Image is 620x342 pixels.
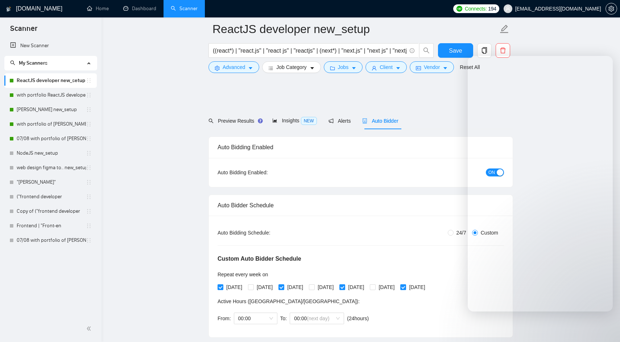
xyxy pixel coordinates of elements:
span: info-circle [410,48,414,53]
span: holder [86,150,92,156]
span: copy [478,47,491,54]
a: 07/08 with portfolio of [PERSON_NAME] new_setup [17,131,86,146]
span: area-chart [272,118,277,123]
span: [DATE] [284,283,306,291]
input: Scanner name... [212,20,498,38]
button: idcardVendorcaret-down [410,61,454,73]
a: web design figma to.. new_setup [17,160,86,175]
div: Auto Bidding Schedule: [218,229,313,237]
span: From: [218,315,231,321]
div: Auto Bidder Schedule [218,195,504,216]
span: holder [86,208,92,214]
span: setting [215,65,220,71]
span: Jobs [338,63,349,71]
span: [DATE] [376,283,397,291]
li: "MERN stack" [4,175,97,190]
a: 07/08 with portfolio of [PERSON_NAME] new_setup [17,233,86,248]
a: "[PERSON_NAME]" [17,175,86,190]
span: holder [86,179,92,185]
span: caret-down [351,65,356,71]
span: holder [86,223,92,229]
span: holder [86,92,92,98]
span: search [10,60,15,65]
span: 24/7 [454,229,469,237]
li: MERN stack new_setup [4,102,97,117]
span: user [372,65,377,71]
span: 00:00 [294,313,340,324]
span: bars [268,65,273,71]
span: [DATE] [406,283,428,291]
span: Save [449,46,462,55]
span: search [208,118,214,123]
a: ("frontend developer [17,190,86,204]
a: searchScanner [171,5,198,12]
button: settingAdvancedcaret-down [208,61,259,73]
button: search [419,43,434,58]
span: [DATE] [223,283,245,291]
span: Job Category [276,63,306,71]
span: search [419,47,433,54]
button: delete [496,43,510,58]
li: with portfolio of MERN stack new_setup [4,117,97,131]
a: New Scanner [10,38,91,53]
button: setting [605,3,617,15]
img: logo [6,3,11,15]
li: with portfolio ReactJS developer new_setup [4,88,97,102]
span: Active Hours ( [GEOGRAPHIC_DATA]/[GEOGRAPHIC_DATA] ): [218,298,360,304]
a: Copy of ("frontend developer [17,204,86,219]
span: holder [86,136,92,142]
div: Tooltip anchor [257,118,264,124]
button: barsJob Categorycaret-down [262,61,321,73]
span: edit [500,24,509,34]
span: Connects: [465,5,487,13]
span: NEW [301,117,317,125]
li: ReactJS developer new_setup [4,73,97,88]
span: user [505,6,511,11]
li: New Scanner [4,38,97,53]
div: Auto Bidding Enabled: [218,168,313,176]
button: folderJobscaret-down [324,61,363,73]
span: Repeat every week on [218,272,268,277]
span: ( 24 hours) [347,315,369,321]
button: copy [477,43,492,58]
span: [DATE] [345,283,367,291]
span: 00:00 [238,313,273,324]
span: holder [86,78,92,84]
li: web design figma to.. new_setup [4,160,97,175]
span: notification [328,118,334,123]
span: caret-down [443,65,448,71]
a: with portfolio of [PERSON_NAME] new_setup [17,117,86,131]
span: holder [86,194,92,200]
span: My Scanners [19,60,47,66]
a: with portfolio ReactJS developer new_setup [17,88,86,102]
li: 07/08 with portfolio of MERN stack new_setup [4,233,97,248]
button: Save [438,43,473,58]
iframe: To enrich screen reader interactions, please activate Accessibility in Grammarly extension settings [468,56,613,312]
span: idcard [416,65,421,71]
input: Search Freelance Jobs... [213,46,406,55]
span: double-left [86,325,94,332]
span: Client [380,63,393,71]
a: setting [605,6,617,12]
span: Preview Results [208,118,261,124]
span: Alerts [328,118,351,124]
span: holder [86,121,92,127]
span: Insights [272,118,317,123]
li: Frontend | "Front-en [4,219,97,233]
iframe: To enrich screen reader interactions, please activate Accessibility in Grammarly extension settings [595,317,613,335]
span: caret-down [396,65,401,71]
li: Copy of ("frontend developer [4,204,97,219]
span: holder [86,237,92,243]
a: Frontend | "Front-en [17,219,86,233]
span: setting [606,6,617,12]
span: Scanner [4,23,43,38]
span: holder [86,165,92,171]
span: [DATE] [315,283,336,291]
a: NodeJS new_setup [17,146,86,160]
span: Advanced [223,63,245,71]
span: My Scanners [10,60,47,66]
span: caret-down [248,65,253,71]
h5: Custom Auto Bidder Schedule [218,255,301,263]
span: robot [362,118,367,123]
span: (next day) [307,315,329,321]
